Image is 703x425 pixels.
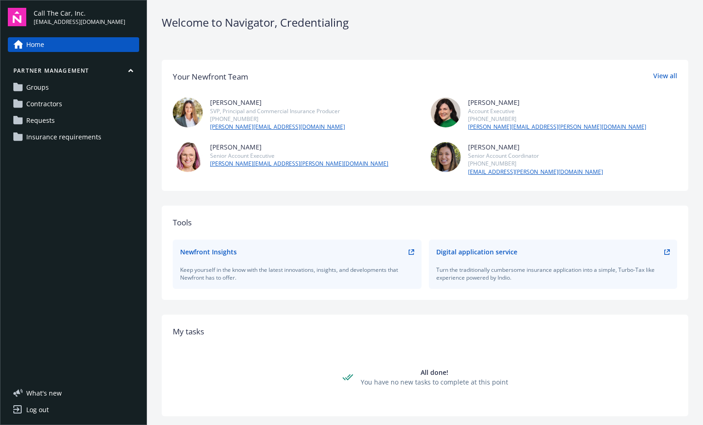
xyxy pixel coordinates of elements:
[431,142,461,172] img: photo
[468,98,646,107] div: [PERSON_NAME]
[210,123,345,131] a: [PERSON_NAME][EMAIL_ADDRESS][DOMAIN_NAME]
[468,152,603,160] div: Senior Account Coordinator
[173,217,677,229] div: Tools
[26,130,101,144] span: Insurance requirements
[162,15,688,30] div: Welcome to Navigator , Credentialing
[8,67,139,78] button: Partner management
[34,8,139,26] button: Call The Car, Inc.[EMAIL_ADDRESS][DOMAIN_NAME]
[210,107,345,115] div: SVP, Principal and Commercial Insurance Producer
[8,37,139,52] a: Home
[173,326,677,338] div: My tasks
[8,130,139,144] a: Insurance requirements
[361,368,508,377] div: All done!
[26,402,49,417] div: Log out
[468,115,646,123] div: [PHONE_NUMBER]
[180,266,414,281] div: Keep yourself in the know with the latest innovations, insights, and developments that Newfront h...
[26,388,62,398] span: What ' s new
[26,97,62,111] span: Contractors
[468,142,603,152] div: [PERSON_NAME]
[468,160,603,167] div: [PHONE_NUMBER]
[8,388,76,398] button: What's new
[436,266,670,281] div: Turn the traditionally cumbersome insurance application into a simple, Turbo-Tax like experience ...
[8,8,26,26] img: navigator-logo.svg
[173,142,203,172] img: photo
[468,107,646,115] div: Account Executive
[468,168,603,176] a: [EMAIL_ADDRESS][PERSON_NAME][DOMAIN_NAME]
[34,18,125,26] span: [EMAIL_ADDRESS][DOMAIN_NAME]
[26,37,44,52] span: Home
[173,98,203,127] img: photo
[210,152,388,160] div: Senior Account Executive
[468,123,646,131] a: [PERSON_NAME][EMAIL_ADDRESS][PERSON_NAME][DOMAIN_NAME]
[431,98,461,127] img: photo
[210,98,345,107] div: [PERSON_NAME]
[8,80,139,95] a: Groups
[210,160,388,168] a: [PERSON_NAME][EMAIL_ADDRESS][PERSON_NAME][DOMAIN_NAME]
[34,8,125,18] span: Call The Car, Inc.
[8,113,139,128] a: Requests
[653,71,677,83] a: View all
[180,247,237,257] div: Newfront Insights
[361,377,508,387] div: You have no new tasks to complete at this point
[26,113,55,128] span: Requests
[26,80,49,95] span: Groups
[8,97,139,111] a: Contractors
[210,142,388,152] div: [PERSON_NAME]
[436,247,517,257] div: Digital application service
[173,71,248,83] div: Your Newfront Team
[210,115,345,123] div: [PHONE_NUMBER]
